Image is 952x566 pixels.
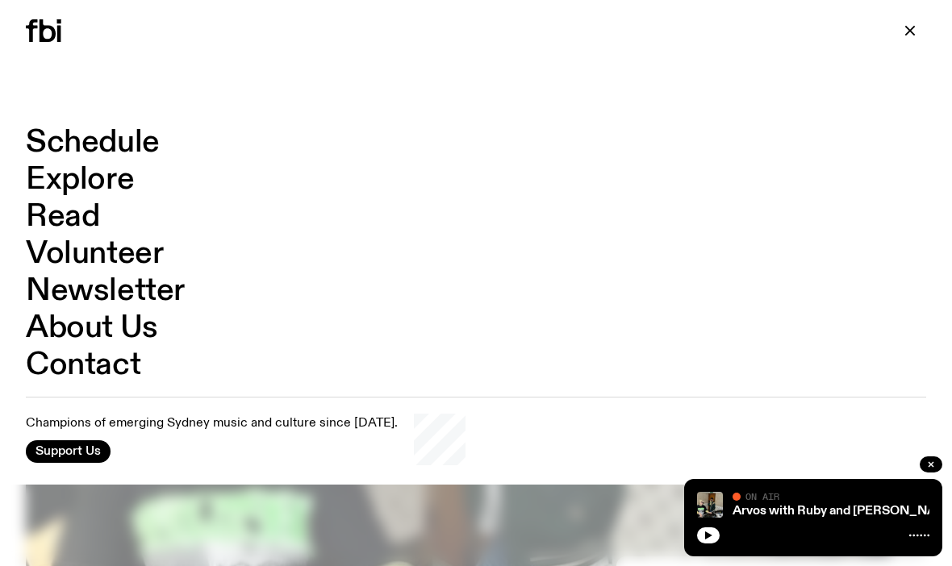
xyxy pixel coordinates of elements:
img: Ruby wears a Collarbones t shirt and pretends to play the DJ decks, Al sings into a pringles can.... [697,492,723,518]
a: Schedule [26,127,160,158]
a: Read [26,202,99,232]
a: About Us [26,313,158,343]
span: On Air [745,491,779,501]
a: Newsletter [26,276,185,306]
a: Contact [26,350,140,381]
a: Explore [26,164,134,195]
a: Volunteer [26,239,163,269]
p: Champions of emerging Sydney music and culture since [DATE]. [26,416,398,431]
span: Support Us [35,444,101,459]
button: Support Us [26,440,111,463]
